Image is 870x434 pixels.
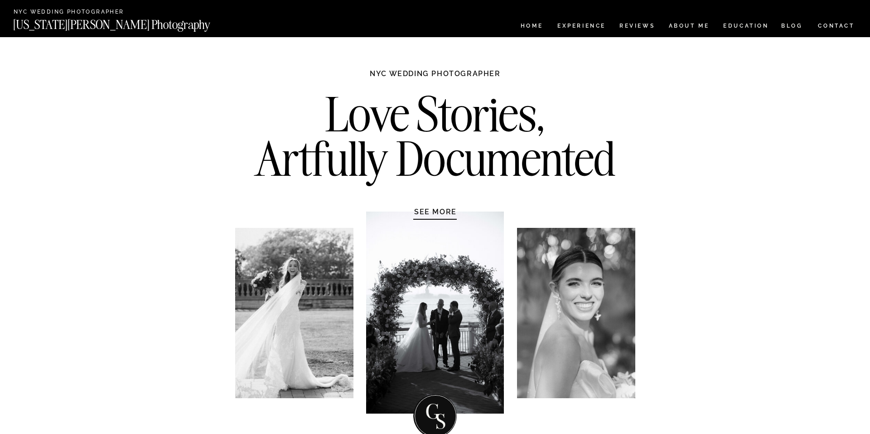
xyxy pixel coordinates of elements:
[519,23,545,31] a: HOME
[350,69,520,87] h1: NYC WEDDING PHOTOGRAPHER
[557,23,605,31] a: Experience
[14,9,150,16] a: NYC Wedding Photographer
[668,23,710,31] a: ABOUT ME
[13,19,241,26] a: [US_STATE][PERSON_NAME] Photography
[619,23,653,31] a: REVIEWS
[722,23,770,31] a: EDUCATION
[392,207,478,216] a: SEE MORE
[245,92,625,187] h2: Love Stories, Artfully Documented
[781,23,803,31] a: BLOG
[817,21,855,31] a: CONTACT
